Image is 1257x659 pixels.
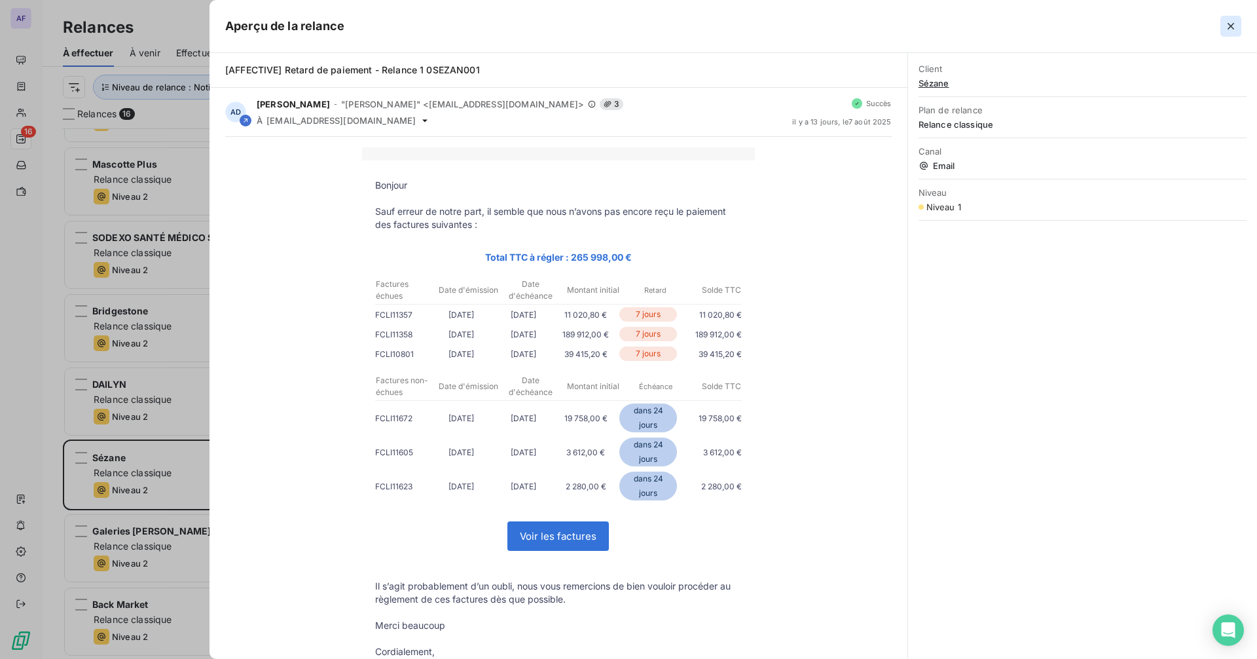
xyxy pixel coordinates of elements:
p: Factures échues [376,278,437,302]
p: 7 jours [619,327,676,341]
p: [DATE] [492,308,555,322]
p: 7 jours [619,347,676,361]
p: 11 020,80 € [680,308,742,322]
p: 189 912,00 € [555,328,617,341]
p: dans 24 jours [619,472,676,500]
p: dans 24 jours [619,404,676,432]
span: [PERSON_NAME] [257,99,330,109]
p: FCLI11672 [375,411,430,425]
p: Il s’agit probablement d’un oubli, nous vous remercions de bien vouloir procéder au règlement de ... [375,580,742,606]
p: [DATE] [492,411,555,425]
p: [DATE] [430,480,492,493]
div: AD [225,102,246,122]
p: FCLI11358 [375,328,430,341]
p: 2 280,00 € [680,480,742,493]
p: FCLI11623 [375,480,430,493]
span: Plan de relance [919,105,1247,115]
p: [DATE] [430,411,492,425]
span: [EMAIL_ADDRESS][DOMAIN_NAME] [266,115,416,126]
span: Relance classique [919,119,1247,130]
p: 189 912,00 € [680,328,742,341]
p: FCLI11357 [375,308,430,322]
p: [DATE] [430,308,492,322]
p: [DATE] [430,347,492,361]
p: [DATE] [492,480,555,493]
p: [DATE] [492,347,555,361]
p: 7 jours [619,307,676,322]
h5: Aperçu de la relance [225,17,344,35]
p: [DATE] [492,328,555,341]
p: Montant initial [562,284,623,296]
span: Client [919,64,1247,74]
p: Retard [625,284,686,296]
p: Cordialement, [375,645,742,658]
div: Open Intercom Messenger [1212,614,1244,646]
p: Montant initial [562,381,623,392]
p: Solde TTC [687,284,741,296]
p: Factures non-échues [376,375,437,398]
span: Email [919,160,1247,171]
p: FCLI10801 [375,347,430,361]
p: 11 020,80 € [555,308,617,322]
p: 3 612,00 € [680,445,742,459]
span: Niveau 1 [926,202,961,212]
a: Voir les factures [508,522,608,550]
span: Canal [919,146,1247,157]
p: [DATE] [492,445,555,459]
p: Date d'échéance [500,278,561,302]
p: Échéance [625,381,686,392]
span: [AFFECTIVE] Retard de paiement - Relance 1 0SEZAN001 [225,64,480,75]
span: Succès [866,100,892,107]
p: dans 24 jours [619,438,676,466]
span: il y a 13 jours , le 7 août 2025 [792,118,892,126]
span: Sézane [919,78,1247,88]
p: Merci beaucoup [375,619,742,632]
span: 3 [600,98,623,110]
p: [DATE] [430,445,492,459]
p: Date d'émission [438,284,499,296]
p: Solde TTC [687,381,741,392]
p: 3 612,00 € [555,445,617,459]
span: - [334,100,337,108]
p: FCLI11605 [375,445,430,459]
p: 2 280,00 € [555,480,617,493]
p: Total TTC à régler : 265 998,00 € [375,250,742,265]
p: 39 415,20 € [555,347,617,361]
p: 39 415,20 € [680,347,742,361]
span: "[PERSON_NAME]" <[EMAIL_ADDRESS][DOMAIN_NAME]> [341,99,584,109]
p: 19 758,00 € [555,411,617,425]
span: À [257,115,263,126]
p: Sauf erreur de notre part, il semble que nous n’avons pas encore reçu le paiement des factures su... [375,205,742,231]
p: Date d'échéance [500,375,561,398]
p: 19 758,00 € [680,411,742,425]
p: Date d'émission [438,381,499,392]
p: Bonjour [375,179,742,192]
p: [DATE] [430,328,492,341]
span: Niveau [919,187,1247,198]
